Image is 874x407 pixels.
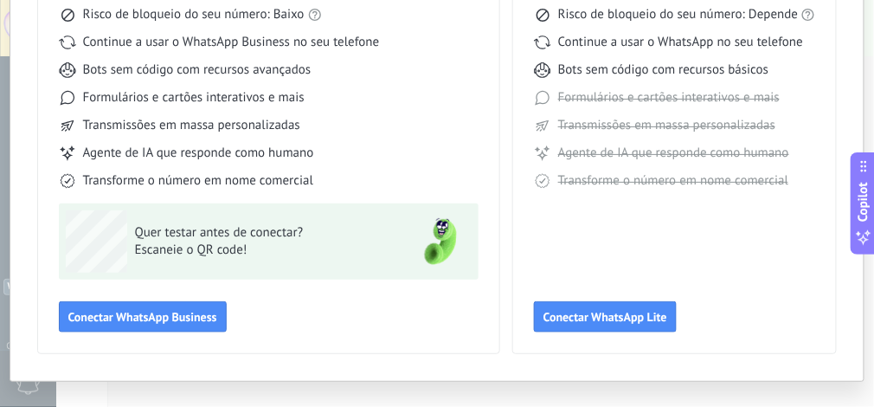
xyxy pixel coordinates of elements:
[83,117,300,134] span: Transmissões em massa personalizadas
[534,301,677,333] button: Conectar WhatsApp Lite
[83,34,380,51] span: Continue a usar o WhatsApp Business no seu telefone
[558,145,789,162] span: Agente de IA que responde como humano
[59,301,227,333] button: Conectar WhatsApp Business
[558,172,788,190] span: Transforme o número em nome comercial
[409,210,472,273] img: green-phone.png
[83,172,313,190] span: Transforme o número em nome comercial
[83,61,312,79] span: Bots sem código com recursos avançados
[135,224,388,242] span: Quer testar antes de conectar?
[558,89,780,107] span: Formulários e cartões interativos e mais
[83,89,305,107] span: Formulários e cartões interativos e mais
[68,311,217,323] span: Conectar WhatsApp Business
[543,311,667,323] span: Conectar WhatsApp Lite
[558,117,775,134] span: Transmissões em massa personalizadas
[135,242,388,259] span: Escaneie o QR code!
[855,183,872,223] span: Copilot
[558,34,803,51] span: Continue a usar o WhatsApp no seu telefone
[558,6,799,23] span: Risco de bloqueio do seu número: Depende
[83,6,305,23] span: Risco de bloqueio do seu número: Baixo
[558,61,768,79] span: Bots sem código com recursos básicos
[83,145,314,162] span: Agente de IA que responde como humano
